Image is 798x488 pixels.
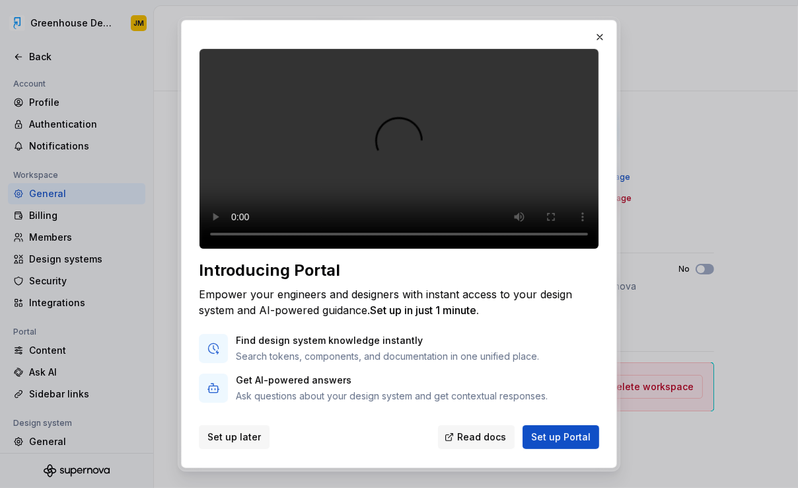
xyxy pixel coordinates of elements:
span: Set up later [207,430,261,444]
span: Set up in just 1 minute. [370,304,479,317]
span: Set up Portal [531,430,591,444]
p: Get AI-powered answers [236,374,548,387]
p: Search tokens, components, and documentation in one unified place. [236,350,539,363]
button: Set up later [199,425,270,449]
a: Read docs [438,425,515,449]
p: Ask questions about your design system and get contextual responses. [236,389,548,403]
button: Set up Portal [523,425,599,449]
div: Introducing Portal [199,260,599,281]
p: Find design system knowledge instantly [236,334,539,347]
span: Read docs [457,430,506,444]
div: Empower your engineers and designers with instant access to your design system and AI-powered gui... [199,286,599,318]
